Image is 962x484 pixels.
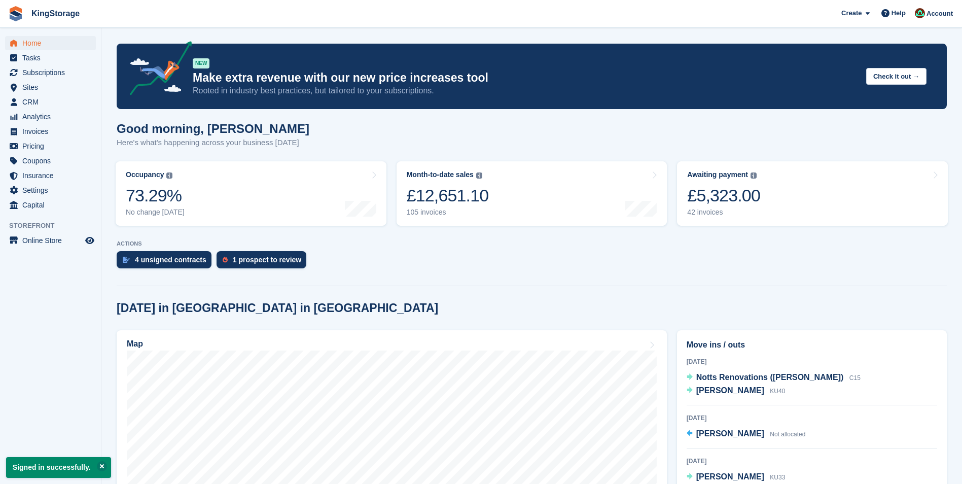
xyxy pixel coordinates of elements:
a: 4 unsigned contracts [117,251,217,273]
a: [PERSON_NAME] KU40 [687,385,786,398]
p: Here's what's happening across your business [DATE] [117,137,309,149]
div: Month-to-date sales [407,170,474,179]
span: Invoices [22,124,83,139]
a: KingStorage [27,5,84,22]
span: KU40 [770,388,785,395]
img: icon-info-grey-7440780725fd019a000dd9b08b2336e03edf1995a4989e88bcd33f0948082b44.svg [166,172,172,179]
a: Month-to-date sales £12,651.10 105 invoices [397,161,667,226]
a: menu [5,124,96,139]
a: menu [5,183,96,197]
span: Storefront [9,221,101,231]
span: Subscriptions [22,65,83,80]
img: price-adjustments-announcement-icon-8257ccfd72463d97f412b2fc003d46551f7dbcb40ab6d574587a9cd5c0d94... [121,41,192,99]
a: menu [5,139,96,153]
div: £5,323.00 [687,185,760,206]
a: 1 prospect to review [217,251,311,273]
div: Awaiting payment [687,170,748,179]
p: Make extra revenue with our new price increases tool [193,71,858,85]
a: menu [5,198,96,212]
a: menu [5,51,96,65]
span: Home [22,36,83,50]
img: John King [915,8,925,18]
a: menu [5,168,96,183]
a: Notts Renovations ([PERSON_NAME]) C15 [687,371,861,385]
img: contract_signature_icon-13c848040528278c33f63329250d36e43548de30e8caae1d1a13099fd9432cc5.svg [123,257,130,263]
a: menu [5,95,96,109]
a: Awaiting payment £5,323.00 42 invoices [677,161,948,226]
div: Occupancy [126,170,164,179]
button: Check it out → [866,68,927,85]
a: [PERSON_NAME] KU33 [687,471,786,484]
span: Pricing [22,139,83,153]
a: menu [5,80,96,94]
h2: Move ins / outs [687,339,937,351]
span: Sites [22,80,83,94]
a: Occupancy 73.29% No change [DATE] [116,161,386,226]
a: menu [5,154,96,168]
span: KU33 [770,474,785,481]
div: 105 invoices [407,208,489,217]
div: [DATE] [687,357,937,366]
img: prospect-51fa495bee0391a8d652442698ab0144808aea92771e9ea1ae160a38d050c398.svg [223,257,228,263]
img: stora-icon-8386f47178a22dfd0bd8f6a31ec36ba5ce8667c1dd55bd0f319d3a0aa187defe.svg [8,6,23,21]
div: 73.29% [126,185,185,206]
img: icon-info-grey-7440780725fd019a000dd9b08b2336e03edf1995a4989e88bcd33f0948082b44.svg [751,172,757,179]
div: 1 prospect to review [233,256,301,264]
span: Notts Renovations ([PERSON_NAME]) [696,373,844,382]
h2: Map [127,339,143,349]
span: [PERSON_NAME] [696,386,764,395]
img: icon-info-grey-7440780725fd019a000dd9b08b2336e03edf1995a4989e88bcd33f0948082b44.svg [476,172,482,179]
a: [PERSON_NAME] Not allocated [687,428,806,441]
span: Analytics [22,110,83,124]
span: Help [892,8,906,18]
span: Not allocated [770,431,805,438]
span: Create [841,8,862,18]
div: 42 invoices [687,208,760,217]
span: C15 [849,374,861,382]
span: Insurance [22,168,83,183]
p: ACTIONS [117,240,947,247]
span: Settings [22,183,83,197]
span: Capital [22,198,83,212]
span: Online Store [22,233,83,248]
a: menu [5,36,96,50]
span: [PERSON_NAME] [696,429,764,438]
div: £12,651.10 [407,185,489,206]
span: Account [927,9,953,19]
span: [PERSON_NAME] [696,472,764,481]
div: [DATE] [687,457,937,466]
div: NEW [193,58,209,68]
h1: Good morning, [PERSON_NAME] [117,122,309,135]
p: Signed in successfully. [6,457,111,478]
p: Rooted in industry best practices, but tailored to your subscriptions. [193,85,858,96]
a: menu [5,65,96,80]
div: No change [DATE] [126,208,185,217]
span: Coupons [22,154,83,168]
div: [DATE] [687,413,937,423]
a: Preview store [84,234,96,247]
a: menu [5,110,96,124]
div: 4 unsigned contracts [135,256,206,264]
a: menu [5,233,96,248]
span: CRM [22,95,83,109]
span: Tasks [22,51,83,65]
h2: [DATE] in [GEOGRAPHIC_DATA] in [GEOGRAPHIC_DATA] [117,301,438,315]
